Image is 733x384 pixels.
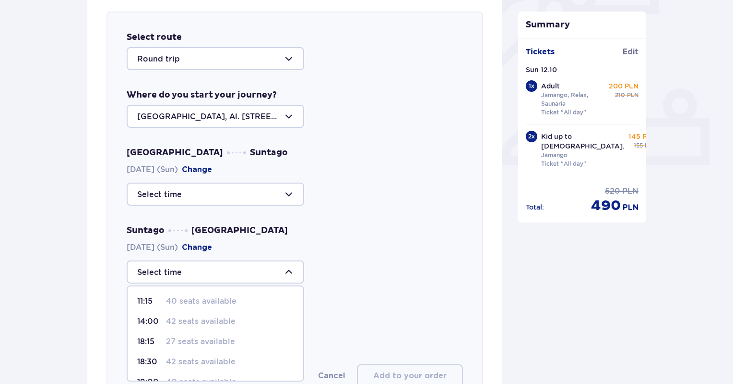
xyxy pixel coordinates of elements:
[166,357,236,367] p: 42 seats available
[634,141,643,150] span: 155
[250,147,288,159] span: Suntago
[623,47,638,57] span: Edit
[526,65,557,74] p: Sun 12.10
[591,197,621,215] span: 490
[373,371,447,381] p: Add to your order
[623,202,638,213] span: PLN
[166,316,236,327] p: 42 seats available
[166,336,235,347] p: 27 seats available
[127,147,223,159] span: [GEOGRAPHIC_DATA]
[166,296,236,307] p: 40 seats available
[605,186,620,197] span: 520
[137,357,162,367] p: 18:30
[627,91,638,99] span: PLN
[127,225,165,236] span: Suntago
[137,336,162,347] p: 18:15
[526,202,544,212] p: Total :
[182,164,212,175] button: Change
[622,186,638,197] span: PLN
[168,229,188,232] img: dots
[318,371,345,381] button: Cancel
[137,296,162,307] p: 11:15
[609,81,638,91] p: 200 PLN
[526,80,537,92] div: 1 x
[541,151,567,160] p: Jamango
[628,132,656,141] p: 145 PLN
[645,141,656,150] span: PLN
[227,151,246,154] img: dots
[541,81,560,91] p: Adult
[541,132,625,151] p: Kid up to [DEMOGRAPHIC_DATA].
[127,89,277,101] p: Where do you start your journey?
[526,47,555,57] p: Tickets
[541,160,586,168] p: Ticket "All day"
[615,91,625,99] span: 210
[526,131,537,142] div: 2 x
[191,225,288,236] span: [GEOGRAPHIC_DATA]
[518,19,647,31] p: Summary
[541,108,586,117] p: Ticket "All day"
[182,242,212,253] button: Change
[127,32,182,43] p: Select route
[127,242,212,253] span: [DATE] (Sun)
[541,91,607,108] p: Jamango, Relax, Saunaria
[127,164,212,175] span: [DATE] (Sun)
[137,316,162,327] p: 14:00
